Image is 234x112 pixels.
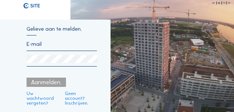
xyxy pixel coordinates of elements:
input: E-mail [27,41,97,47]
div: Gelieve aan te melden. [27,26,97,35]
div: EN [212,2,216,4]
div: NL [218,2,222,4]
div: DE [228,2,230,4]
div: Aanmelden. [27,78,66,86]
div: FR [223,2,227,4]
a: Geen account? Inschrijven. [65,91,97,105]
img: C-SITE logo [24,3,40,9]
a: Uw wachtwoord vergeten? [27,91,59,105]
